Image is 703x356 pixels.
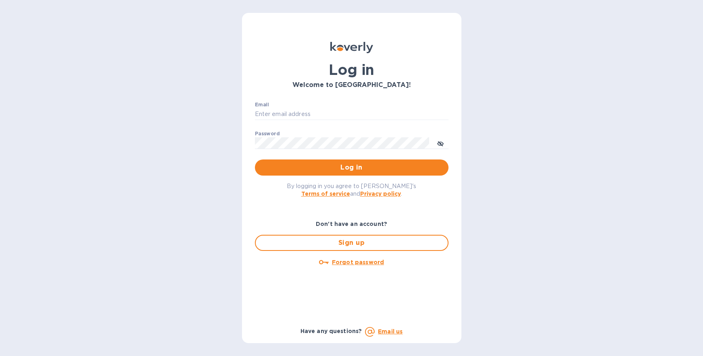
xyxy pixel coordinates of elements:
[255,235,449,251] button: Sign up
[287,183,416,197] span: By logging in you agree to [PERSON_NAME]'s and .
[378,328,403,335] a: Email us
[332,259,384,265] u: Forgot password
[261,163,442,172] span: Log in
[255,61,449,78] h1: Log in
[316,221,387,227] b: Don't have an account?
[300,328,362,334] b: Have any questions?
[301,190,350,197] a: Terms of service
[432,135,449,151] button: toggle password visibility
[255,81,449,89] h3: Welcome to [GEOGRAPHIC_DATA]!
[330,42,373,53] img: Koverly
[262,238,441,248] span: Sign up
[360,190,401,197] a: Privacy policy
[255,108,449,120] input: Enter email address
[255,159,449,176] button: Log in
[255,102,269,107] label: Email
[255,131,280,136] label: Password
